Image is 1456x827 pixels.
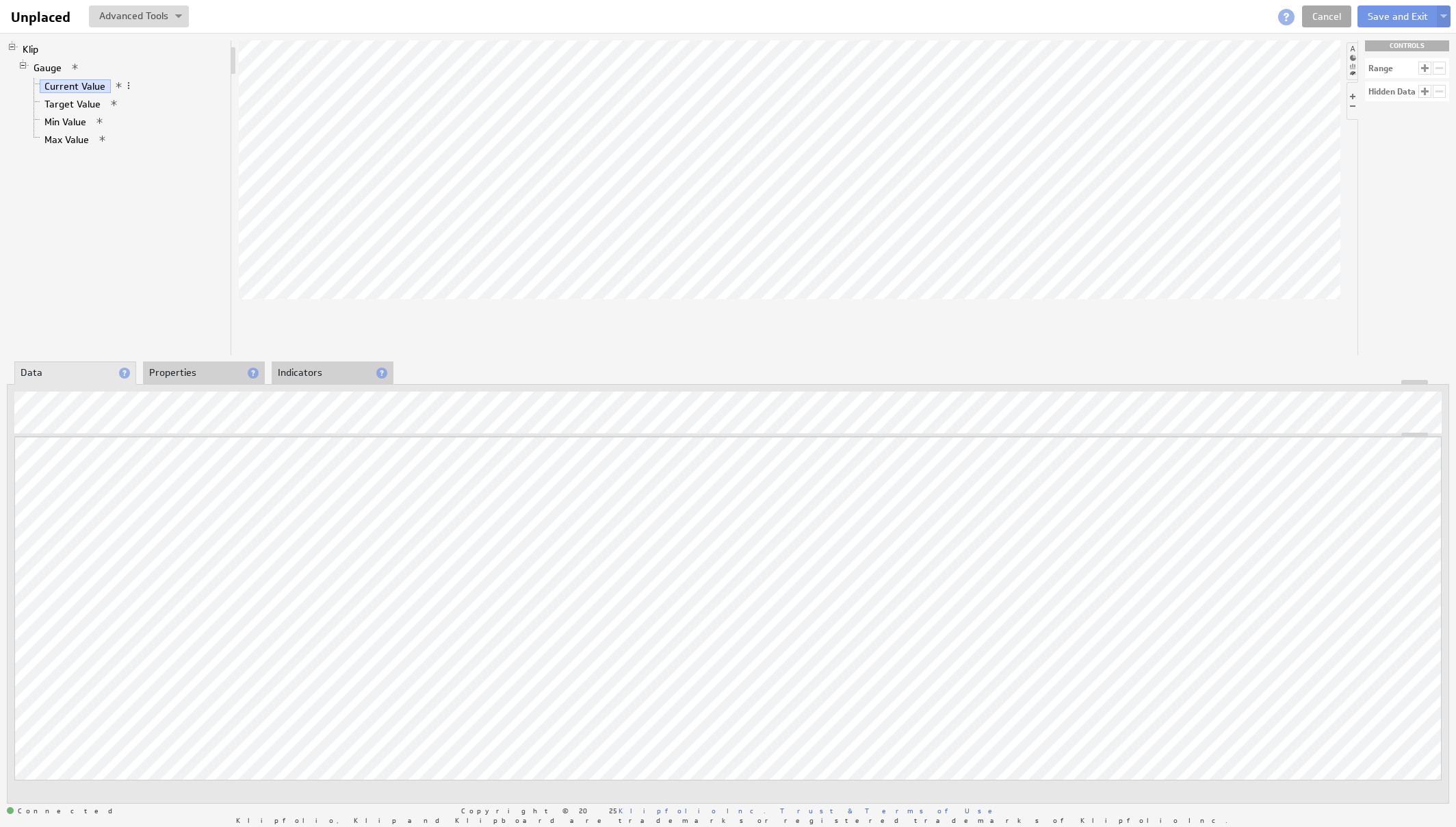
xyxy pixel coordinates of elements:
[1368,64,1393,73] div: Range
[1368,88,1416,96] div: Hidden Data
[272,361,393,385] li: Indicators
[1365,40,1449,51] div: CONTROLS
[1347,42,1357,80] li: Hide or show the component palette
[175,14,182,20] img: button-savedrop.png
[1302,5,1351,27] a: Cancel
[780,806,1002,815] a: Trust & Terms of Use
[40,79,111,93] a: Current Value
[1347,82,1358,120] li: Hide or show the component controls palette
[236,817,1227,824] span: Klipfolio, Klip and Klipboard are trademarks or registered trademarks of Klipfolio Inc.
[40,133,94,147] a: Max Value
[18,42,44,56] a: Klip
[143,361,265,385] li: Properties
[1357,5,1438,27] button: Save and Exit
[98,134,107,144] span: View applied actions
[109,99,119,108] span: View applied actions
[114,81,124,90] span: View applied actions
[40,97,106,111] a: Target Value
[5,5,81,29] input: Unplaced
[7,807,120,815] span: Connected: ID: dpnc-25 Online: true
[95,116,105,126] span: View applied actions
[14,361,136,385] li: Data
[40,115,92,129] a: Min Value
[461,807,766,814] span: Copyright © 2025
[70,62,80,72] span: View applied actions
[1440,14,1447,20] img: button-savedrop.png
[619,806,766,815] a: Klipfolio Inc.
[124,81,133,90] span: More actions
[29,61,67,75] a: Gauge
